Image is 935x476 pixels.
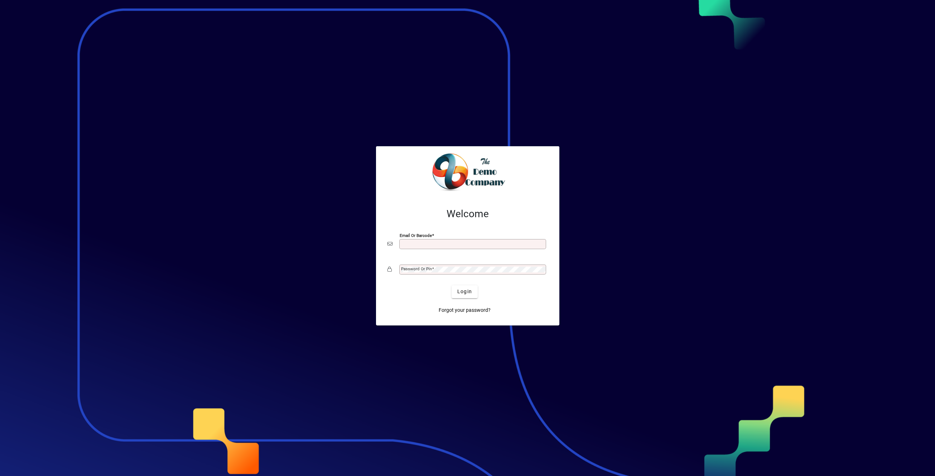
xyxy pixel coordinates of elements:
[401,266,432,271] mat-label: Password or Pin
[439,306,491,314] span: Forgot your password?
[452,285,478,298] button: Login
[436,304,493,317] a: Forgot your password?
[400,233,432,238] mat-label: Email or Barcode
[387,208,548,220] h2: Welcome
[457,288,472,295] span: Login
